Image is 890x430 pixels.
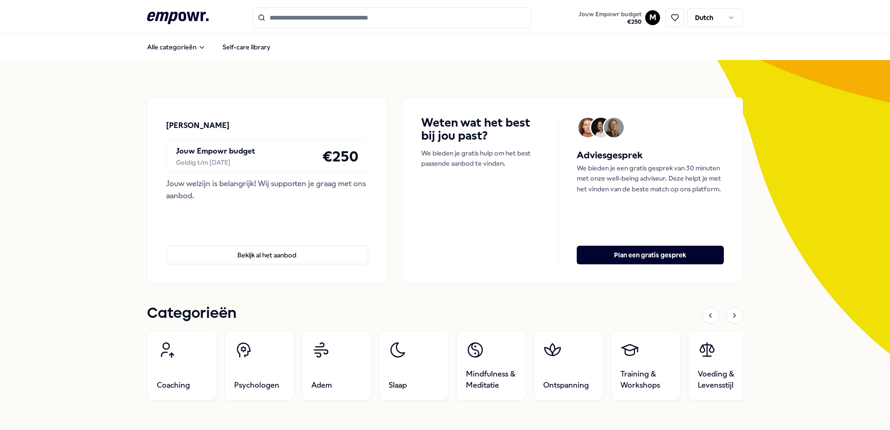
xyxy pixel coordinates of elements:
[157,380,190,391] span: Coaching
[322,145,358,168] h4: € 250
[577,246,724,264] button: Plan een gratis gesprek
[176,145,255,157] p: Jouw Empowr budget
[577,9,643,27] button: Jouw Empowr budget€250
[234,380,279,391] span: Psychologen
[166,231,368,264] a: Bekijk al het aanbod
[611,331,681,401] a: Training & Workshops
[698,369,748,391] span: Voeding & Levensstijl
[575,8,645,27] a: Jouw Empowr budget€250
[311,380,332,391] span: Adem
[543,380,589,391] span: Ontspanning
[688,331,758,401] a: Voeding & Levensstijl
[533,331,603,401] a: Ontspanning
[147,302,236,325] h1: Categorieën
[604,118,624,137] img: Avatar
[579,11,641,18] span: Jouw Empowr budget
[176,157,255,168] div: Geldig t/m [DATE]
[577,163,724,194] p: We bieden je een gratis gesprek van 30 minuten met onze well-being adviseur. Deze helpt je met he...
[466,369,516,391] span: Mindfulness & Meditatie
[456,331,526,401] a: Mindfulness & Meditatie
[252,7,532,28] input: Search for products, categories or subcategories
[302,331,371,401] a: Adem
[140,38,278,56] nav: Main
[577,148,724,163] h5: Adviesgesprek
[166,246,368,264] button: Bekijk al het aanbod
[140,38,213,56] button: Alle categorieën
[591,118,611,137] img: Avatar
[379,331,449,401] a: Slaap
[421,116,539,142] h4: Weten wat het best bij jou past?
[166,120,229,132] p: [PERSON_NAME]
[620,369,671,391] span: Training & Workshops
[579,18,641,26] span: € 250
[215,38,278,56] a: Self-care library
[645,10,660,25] button: M
[421,148,539,169] p: We bieden je gratis hulp om het best passende aanbod te vinden.
[166,178,368,202] div: Jouw welzijn is belangrijk! Wij supporten je graag met ons aanbod.
[389,380,407,391] span: Slaap
[578,118,598,137] img: Avatar
[147,331,217,401] a: Coaching
[224,331,294,401] a: Psychologen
